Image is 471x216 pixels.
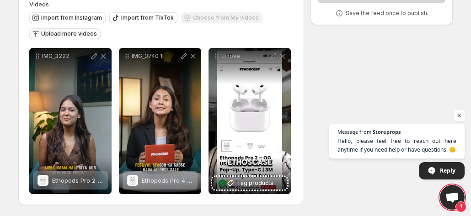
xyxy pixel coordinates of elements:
span: Tag products [237,179,273,188]
span: Ethopods Pro 2 – OG [GEOGRAPHIC_DATA] Quality | ANC, Pop-Up, Type-C | 3M Warranty & 7D Returns [52,177,346,184]
button: Tag products [212,177,287,190]
span: Reply [440,163,455,179]
div: Open chat [440,185,465,210]
span: Upload more videos [41,30,97,37]
span: Import from TikTok [121,14,174,21]
span: Storeprops [373,129,401,134]
span: 1 [455,201,466,212]
span: Videos [29,0,49,8]
div: IMG_3740 1Ethopods Pro 4 –USA Quality (ANC, PopUP Window , Working serial Number, OG Box With MRP... [119,48,201,194]
img: Ethopods Pro 2 – OG USA Quality | ANC, Pop-Up, Type-C | 3M Warranty & 7D Returns [37,175,48,186]
img: Ethopods Pro 4 –USA Quality (ANC, PopUP Window , Working serial Number, OG Box With MRP) 3 Months... [127,175,138,186]
button: Import from Instagram [29,12,106,23]
span: Hello, please feel free to reach out here anytime if you need help or have questions. 😊 [337,137,456,154]
p: Save the feed once to publish. [346,10,428,17]
div: IMG_3222Ethopods Pro 2 – OG USA Quality | ANC, Pop-Up, Type-C | 3M Warranty & 7D ReturnsEthopods ... [29,48,112,194]
button: Import from TikTok [109,12,177,23]
p: IMG_3222 [42,53,90,60]
span: Message from [337,129,371,134]
button: Upload more videos [29,28,101,39]
p: Ethose [221,53,269,60]
span: Import from Instagram [41,14,102,21]
p: IMG_3740 1 [132,53,179,60]
div: EthoseTag products [209,48,291,194]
